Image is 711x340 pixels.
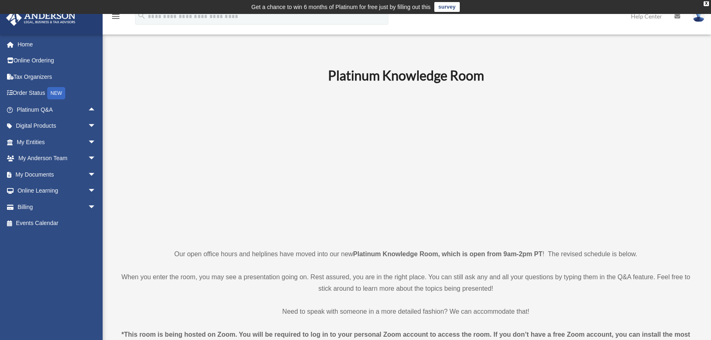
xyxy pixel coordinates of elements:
[88,118,104,135] span: arrow_drop_down
[6,85,108,102] a: Order StatusNEW
[6,134,108,150] a: My Entitiesarrow_drop_down
[6,199,108,215] a: Billingarrow_drop_down
[434,2,460,12] a: survey
[283,94,529,233] iframe: 231110_Toby_KnowledgeRoom
[88,101,104,118] span: arrow_drop_up
[6,215,108,232] a: Events Calendar
[4,10,78,26] img: Anderson Advisors Platinum Portal
[117,306,695,317] p: Need to speak with someone in a more detailed fashion? We can accommodate that!
[353,250,542,257] strong: Platinum Knowledge Room, which is open from 9am-2pm PT
[6,166,108,183] a: My Documentsarrow_drop_down
[6,53,108,69] a: Online Ordering
[251,2,431,12] div: Get a chance to win 6 months of Platinum for free just by filling out this
[6,69,108,85] a: Tax Organizers
[328,67,484,83] b: Platinum Knowledge Room
[88,183,104,200] span: arrow_drop_down
[704,1,709,6] div: close
[117,271,695,294] p: When you enter the room, you may see a presentation going on. Rest assured, you are in the right ...
[88,134,104,151] span: arrow_drop_down
[88,199,104,216] span: arrow_drop_down
[6,183,108,199] a: Online Learningarrow_drop_down
[6,150,108,167] a: My Anderson Teamarrow_drop_down
[6,118,108,134] a: Digital Productsarrow_drop_down
[6,101,108,118] a: Platinum Q&Aarrow_drop_up
[117,248,695,260] p: Our open office hours and helplines have moved into our new ! The revised schedule is below.
[88,166,104,183] span: arrow_drop_down
[137,11,146,20] i: search
[6,36,108,53] a: Home
[111,14,121,21] a: menu
[47,87,65,99] div: NEW
[693,10,705,22] img: User Pic
[111,11,121,21] i: menu
[88,150,104,167] span: arrow_drop_down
